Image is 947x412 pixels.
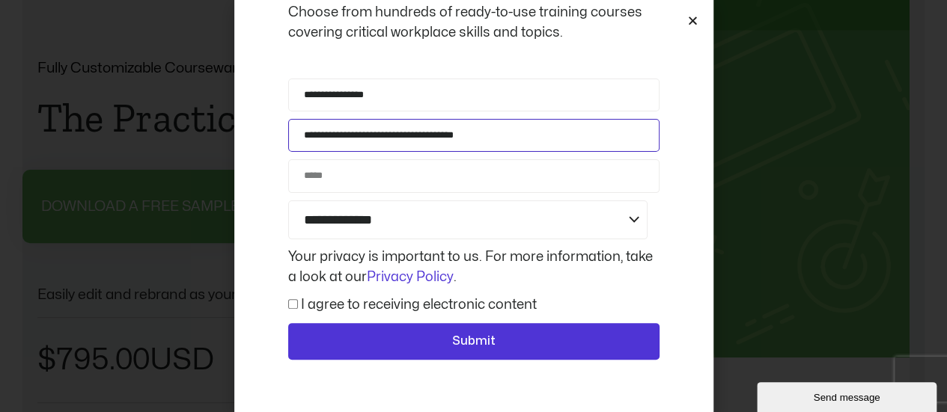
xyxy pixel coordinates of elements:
p: Choose from hundreds of ready-to-use training courses covering critical workplace skills and topics. [288,2,660,43]
iframe: chat widget [757,379,940,412]
span: Submit [452,332,496,351]
div: Your privacy is important to us. For more information, take a look at our . [284,247,663,287]
a: Close [687,15,698,26]
a: Privacy Policy [367,271,454,283]
label: I agree to receiving electronic content [301,298,537,311]
button: Submit [288,323,660,360]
